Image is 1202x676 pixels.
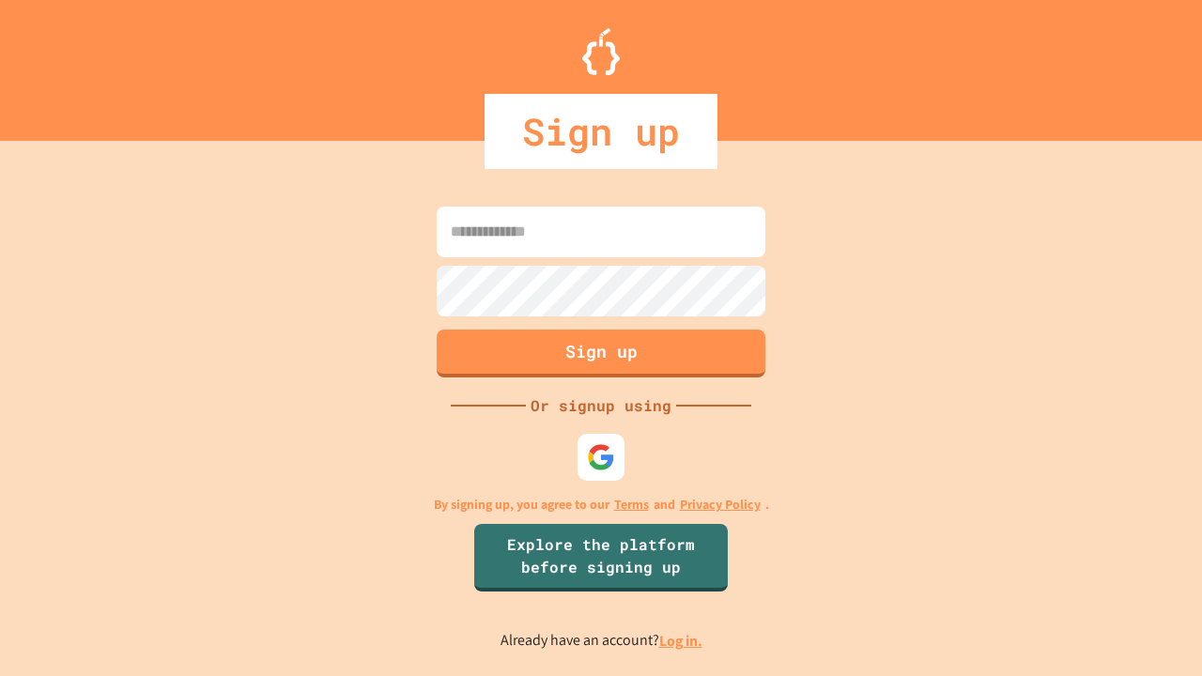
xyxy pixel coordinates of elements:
[680,495,761,515] a: Privacy Policy
[485,94,717,169] div: Sign up
[434,495,769,515] p: By signing up, you agree to our and .
[659,631,702,651] a: Log in.
[474,524,728,591] a: Explore the platform before signing up
[582,28,620,75] img: Logo.svg
[587,443,615,471] img: google-icon.svg
[437,330,765,377] button: Sign up
[614,495,649,515] a: Terms
[501,629,702,653] p: Already have an account?
[526,394,676,417] div: Or signup using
